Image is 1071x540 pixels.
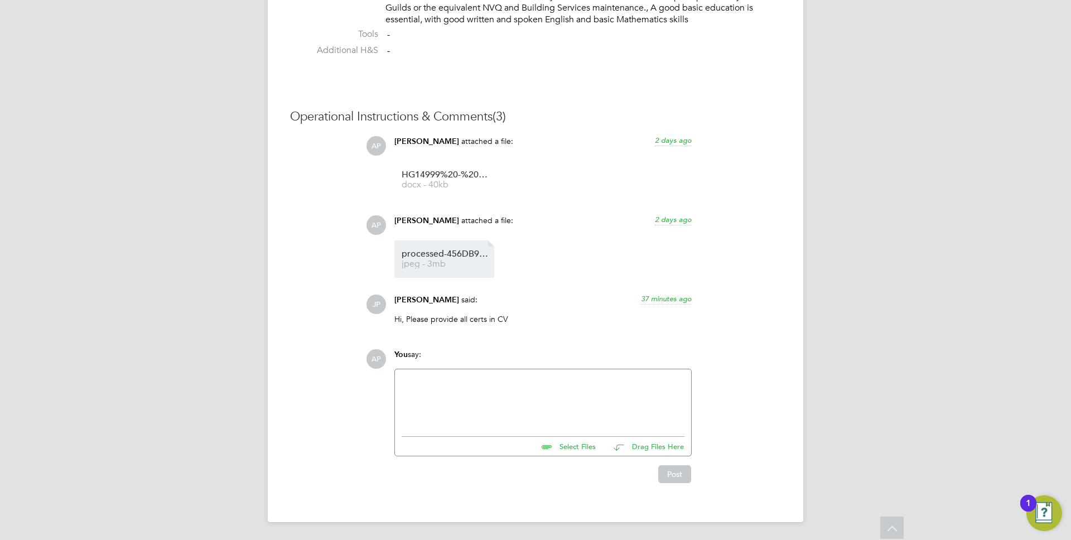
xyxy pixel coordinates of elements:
button: Post [658,465,691,483]
span: processed-456DB99B-5B5D-45C3-9E36-8319F09B10AE [402,250,491,258]
span: JP [366,295,386,314]
a: processed-456DB99B-5B5D-45C3-9E36-8319F09B10AE jpeg - 3mb [402,250,491,268]
span: - [387,29,390,40]
span: AP [366,136,386,156]
div: 1 [1026,503,1031,518]
p: Hi, Please provide all certs in CV [394,314,692,324]
span: 2 days ago [655,215,692,224]
span: AP [366,349,386,369]
span: You [394,350,408,359]
span: - [387,46,390,57]
span: jpeg - 3mb [402,260,491,268]
span: HG14999%20-%20Alfred%20Place [402,171,491,179]
button: Open Resource Center, 1 new notification [1026,495,1062,531]
h3: Operational Instructions & Comments [290,109,781,125]
button: Drag Files Here [605,435,684,459]
label: Tools [290,28,378,40]
span: docx - 40kb [402,181,491,189]
span: AP [366,215,386,235]
div: say: [394,349,692,369]
span: 37 minutes ago [641,294,692,303]
span: attached a file: [461,215,513,225]
span: [PERSON_NAME] [394,295,459,305]
span: [PERSON_NAME] [394,216,459,225]
a: HG14999%20-%20Alfred%20Place docx - 40kb [402,171,491,189]
span: [PERSON_NAME] [394,137,459,146]
span: attached a file: [461,136,513,146]
span: (3) [493,109,506,124]
label: Additional H&S [290,45,378,56]
span: 2 days ago [655,136,692,145]
span: said: [461,295,477,305]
